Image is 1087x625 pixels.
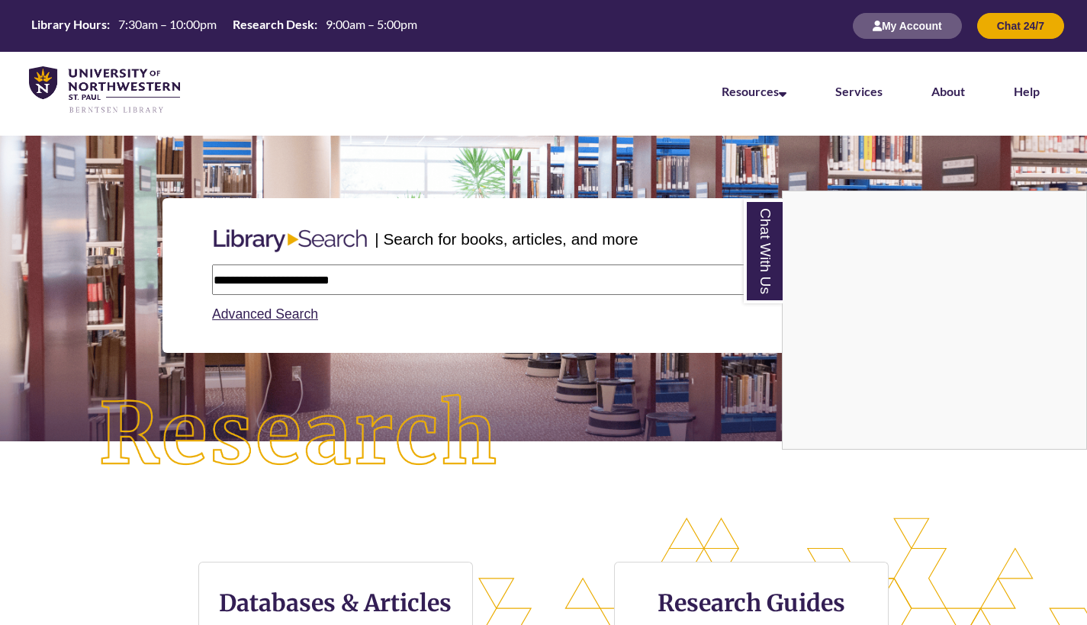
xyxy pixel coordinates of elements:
iframe: Chat Widget [783,191,1086,449]
div: Chat With Us [782,191,1087,450]
a: About [931,84,965,98]
a: Chat With Us [744,199,783,303]
a: Resources [722,84,786,98]
img: UNWSP Library Logo [29,66,180,114]
a: Help [1014,84,1040,98]
a: Services [835,84,883,98]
